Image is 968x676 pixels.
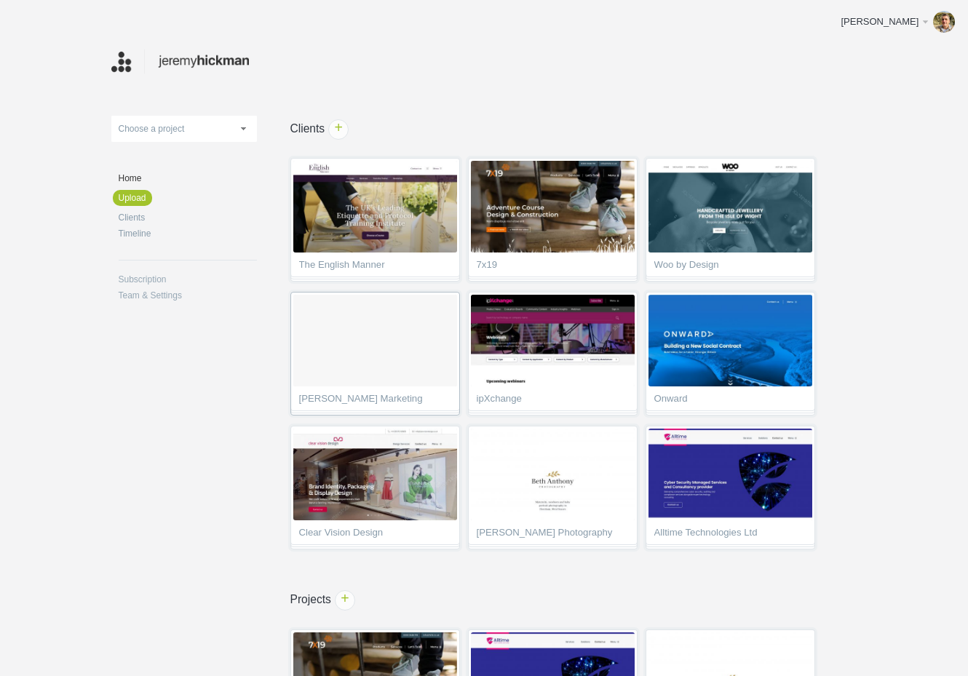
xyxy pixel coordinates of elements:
[830,7,961,36] a: [PERSON_NAME]
[336,591,354,610] span: +
[477,528,629,542] span: [PERSON_NAME] Photography
[468,158,638,282] a: 7x19
[257,594,898,605] h1: Projects
[335,590,355,611] a: +
[648,429,812,520] img: jeremyhickman_etvhvt_thumb.jpg
[654,260,806,274] span: Woo by Design
[329,120,348,139] span: +
[113,190,152,206] a: Upload
[290,158,460,282] a: The English Manner
[477,394,629,408] span: ipXchange
[328,119,349,140] a: +
[933,11,955,33] img: b519333ec108e72885a1c333a6030d69
[299,394,451,408] span: [PERSON_NAME] Marketing
[111,47,250,76] img: jeremyhickman-logo_20211012012317.png
[119,275,257,284] a: Subscription
[257,123,898,135] h1: Clients
[119,291,257,300] a: Team & Settings
[477,260,629,274] span: 7x19
[293,429,457,520] img: jeremyhickman_9sd1h4_v2_thumb.jpg
[468,292,638,415] a: ipXchange
[646,158,815,282] a: Woo by Design
[290,426,460,549] a: Clear Vision Design
[654,528,806,542] span: Alltime Technologies Ltd
[471,429,635,520] img: jeremyhickman_z8yxcp_thumb.jpg
[293,161,457,252] img: jeremyhickman_xqfk2x_v9_thumb.jpg
[648,295,812,386] img: jeremyhickman_yrdcrq_thumb.jpg
[471,295,635,386] img: jeremyhickman_4o6snd_thumb.jpg
[468,426,638,549] a: [PERSON_NAME] Photography
[648,161,812,252] img: jeremyhickman_eobah9_v3_thumb.jpg
[646,426,815,549] a: Alltime Technologies Ltd
[119,174,257,183] a: Home
[290,292,460,415] a: [PERSON_NAME] Marketing
[119,124,185,134] span: Choose a project
[119,213,257,222] a: Clients
[299,260,451,274] span: The English Manner
[646,292,815,415] a: Onward
[119,229,257,238] a: Timeline
[471,161,635,252] img: jeremyhickman_jf8xmi_v2_thumb.jpg
[841,15,920,29] div: [PERSON_NAME]
[299,528,451,542] span: Clear Vision Design
[654,394,806,408] span: Onward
